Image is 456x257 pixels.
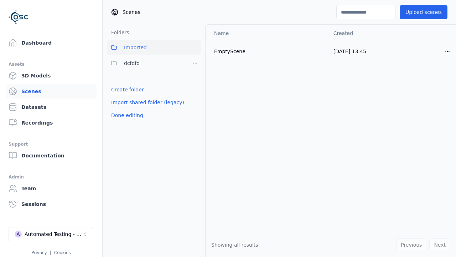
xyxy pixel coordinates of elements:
[123,9,140,16] span: Scenes
[124,59,140,67] span: dcfdfd
[6,100,97,114] a: Datasets
[54,250,71,255] a: Cookies
[107,56,185,70] button: dcfdfd
[107,29,129,36] h3: Folders
[107,40,201,55] button: Imported
[31,250,47,255] a: Privacy
[50,250,51,255] span: |
[124,43,147,52] span: Imported
[206,25,328,42] th: Name
[9,7,28,27] img: Logo
[107,109,147,122] button: Done editing
[333,49,366,54] span: [DATE] 13:45
[107,96,188,109] button: Import shared folder (legacy)
[328,25,439,42] th: Created
[6,69,97,83] a: 3D Models
[6,36,97,50] a: Dashboard
[111,99,184,106] a: Import shared folder (legacy)
[6,181,97,196] a: Team
[9,60,94,69] div: Assets
[6,116,97,130] a: Recordings
[9,173,94,181] div: Admin
[6,148,97,163] a: Documentation
[400,5,447,19] button: Upload scenes
[6,84,97,99] a: Scenes
[15,231,22,238] div: A
[9,227,94,241] button: Select a workspace
[6,197,97,211] a: Sessions
[9,140,94,148] div: Support
[25,231,82,238] div: Automated Testing - Playwright
[214,48,322,55] div: EmptyScene
[107,83,148,96] button: Create folder
[211,242,258,248] span: Showing all results
[111,86,144,93] a: Create folder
